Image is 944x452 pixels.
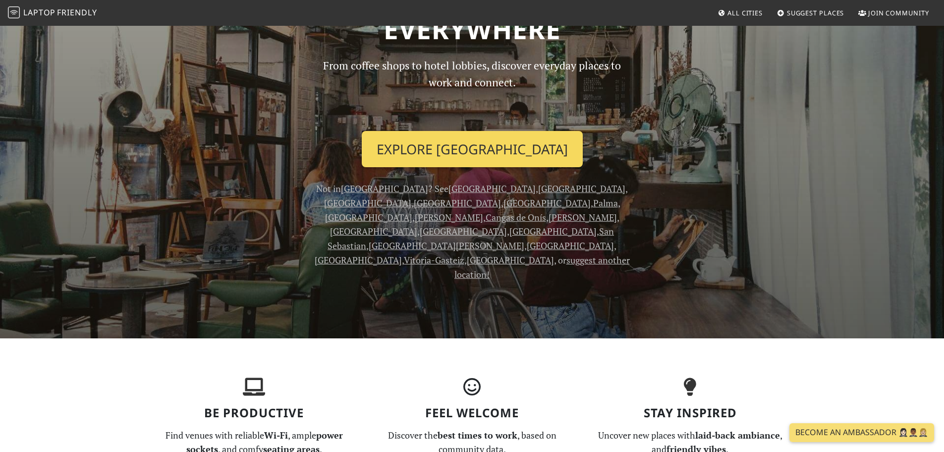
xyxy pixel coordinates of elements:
[151,406,357,420] h3: Be Productive
[714,4,767,22] a: All Cities
[438,429,517,441] strong: best times to work
[868,8,929,17] span: Join Community
[8,6,20,18] img: LaptopFriendly
[527,240,614,252] a: [GEOGRAPHIC_DATA]
[695,429,780,441] strong: laid-back ambiance
[503,197,591,209] a: [GEOGRAPHIC_DATA]
[486,211,546,223] a: Cangas de Onís
[315,254,402,266] a: [GEOGRAPHIC_DATA]
[404,254,464,266] a: Vitoria-Gasteiz
[509,225,597,237] a: [GEOGRAPHIC_DATA]
[467,254,554,266] a: [GEOGRAPHIC_DATA]
[315,57,630,123] p: From coffee shops to hotel lobbies, discover everyday places to work and connect.
[330,225,417,237] a: [GEOGRAPHIC_DATA]
[264,429,288,441] strong: Wi-Fi
[789,423,934,442] a: Become an Ambassador 🤵🏻‍♀️🤵🏾‍♂️🤵🏼‍♀️
[325,211,412,223] a: [GEOGRAPHIC_DATA]
[549,211,617,223] a: [PERSON_NAME]
[727,8,763,17] span: All Cities
[593,197,618,209] a: Palma
[369,406,575,420] h3: Feel Welcome
[773,4,848,22] a: Suggest Places
[420,225,507,237] a: [GEOGRAPHIC_DATA]
[414,197,501,209] a: [GEOGRAPHIC_DATA]
[454,254,630,280] a: suggest another location!
[8,4,97,22] a: LaptopFriendly LaptopFriendly
[57,7,97,18] span: Friendly
[587,406,793,420] h3: Stay Inspired
[787,8,844,17] span: Suggest Places
[369,240,524,252] a: [GEOGRAPHIC_DATA][PERSON_NAME]
[341,183,428,194] a: [GEOGRAPHIC_DATA]
[415,211,483,223] a: [PERSON_NAME]
[538,183,625,194] a: [GEOGRAPHIC_DATA]
[324,197,411,209] a: [GEOGRAPHIC_DATA]
[854,4,933,22] a: Join Community
[23,7,56,18] span: Laptop
[448,183,536,194] a: [GEOGRAPHIC_DATA]
[315,183,630,280] span: Not in ? See , , , , , , , , , , , , , , , , , , , or
[362,131,583,168] a: Explore [GEOGRAPHIC_DATA]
